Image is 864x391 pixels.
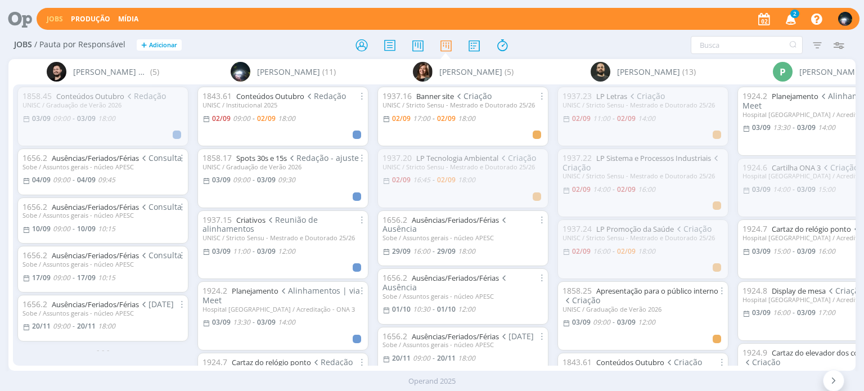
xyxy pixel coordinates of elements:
: 20/11 [437,353,456,363]
div: Sobe / Assuntos gerais - núcleo APESC [22,309,183,317]
: 16:00 [638,185,655,194]
div: Sobe / Assuntos gerais - núcleo APESC [22,163,183,170]
: 14:00 [278,317,295,327]
div: Sobe / Assuntos gerais - núcleo APESC [382,341,543,348]
a: LP Promoção da Saúde [596,224,674,234]
: 16:00 [593,246,610,256]
: 10:15 [98,273,115,282]
div: UNISC / Graduação de Verão 2026 [562,305,723,313]
a: Planejamento [232,286,278,296]
: 17/09 [32,273,51,282]
input: Busca [691,36,803,54]
span: Criação [454,91,492,101]
: 18:00 [458,114,475,123]
a: Cartilha ONA 3 [772,163,821,173]
: 02/09 [617,114,636,123]
span: Criação [664,357,702,367]
: 09:00 [53,114,70,123]
: 13:30 [233,317,250,327]
img: P [591,62,610,82]
: 03/09 [257,246,276,256]
a: Cartaz do relógio ponto [232,357,311,367]
: - [433,306,435,313]
a: Criativos [236,215,265,225]
a: Conteúdos Outubro [596,357,664,367]
: 09:00 [233,114,250,123]
: 09:30 [278,175,295,185]
div: Hospital [GEOGRAPHIC_DATA] / Acreditação - ONA 3 [202,305,363,313]
: 03/09 [77,114,96,123]
: - [73,323,75,330]
span: 2 [790,10,799,18]
: 18:00 [458,175,475,185]
: 03/09 [752,308,771,317]
: - [73,177,75,183]
: 03/09 [797,308,816,317]
: 10:15 [98,224,115,233]
: 18:00 [638,246,655,256]
: 15:00 [773,246,790,256]
span: (11) [322,66,336,78]
: 12:00 [278,246,295,256]
: 20/11 [392,353,411,363]
div: - - - [13,344,193,356]
span: Reunião de alinhamentos [202,214,318,235]
a: Produção [71,14,110,24]
: - [433,248,435,255]
span: Criação [826,285,863,296]
: 03/09 [752,246,771,256]
span: 1656.2 [22,152,47,163]
a: Ausências/Feriados/Férias [52,202,139,212]
: - [793,248,795,255]
: 03/09 [797,185,816,194]
: 02/09 [572,185,591,194]
span: 1656.2 [382,331,407,341]
a: Ausências/Feriados/Férias [412,273,499,283]
: 29/09 [437,246,456,256]
span: 1858.45 [22,91,52,101]
span: Criação [627,91,665,101]
a: Spots 30s e 15s [236,153,287,163]
: 04/09 [77,175,96,185]
: 02/09 [257,114,276,123]
a: Planejamento [772,91,818,101]
span: Criação [498,152,536,163]
a: Ausências/Feriados/Férias [412,331,499,341]
span: 1924.7 [742,223,767,234]
a: Apresentação para o público interno [596,286,718,296]
: 10:30 [413,304,430,314]
span: 1656.2 [22,201,47,212]
div: UNISC / Stricto Sensu - Mestrado e Doutorado 25/26 [382,101,543,109]
span: Ausência [382,272,508,293]
span: Consulta [139,250,182,260]
: 12:00 [458,304,475,314]
div: UNISC / Stricto Sensu - Mestrado e Doutorado 25/26 [202,234,363,241]
: 02/09 [617,185,636,194]
span: Redação [311,357,353,367]
: - [433,177,435,183]
: 09:00 [593,317,610,327]
span: Redação [304,91,346,101]
span: 1924.6 [742,162,767,173]
img: G [231,62,250,82]
a: Conteúdos Outubro [236,91,304,101]
span: 1843.61 [562,357,592,367]
: 03/09 [617,317,636,327]
span: 1924.9 [742,347,767,358]
span: Alinhamentos | via Meet [202,285,360,305]
button: G [838,9,853,29]
span: 1937.22 [562,152,592,163]
span: 1656.2 [22,299,47,309]
span: Criação [821,162,858,173]
span: + [141,39,147,51]
div: Sobe / Assuntos gerais - núcleo APESC [382,293,543,300]
span: 1937.24 [562,223,592,234]
a: Ausências/Feriados/Férias [52,299,139,309]
: 20/11 [32,321,51,331]
: 02/09 [212,114,231,123]
: 02/09 [392,175,411,185]
: 14:00 [773,185,790,194]
span: (5) [505,66,514,78]
: - [433,115,435,122]
span: (13) [682,66,696,78]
